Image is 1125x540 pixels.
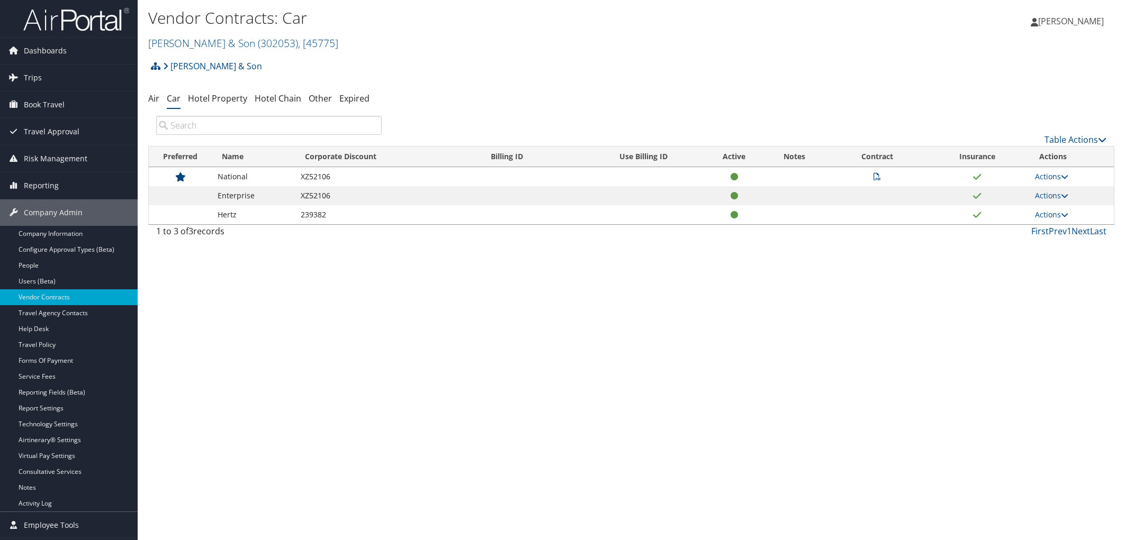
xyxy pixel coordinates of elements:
span: 3 [188,225,193,237]
td: National [212,167,296,186]
th: Contract: activate to sort column ascending [830,147,924,167]
a: [PERSON_NAME] & Son [163,56,262,77]
a: Other [309,93,332,104]
div: 1 to 3 of records [156,225,382,243]
input: Search [156,116,382,135]
a: [PERSON_NAME] & Son [148,36,338,50]
th: Use Billing ID: activate to sort column ascending [578,147,709,167]
span: ( 302053 ) [258,36,298,50]
th: Notes: activate to sort column ascending [759,147,830,167]
th: Active: activate to sort column ascending [709,147,759,167]
span: Company Admin [24,199,83,226]
span: , [ 45775 ] [298,36,338,50]
span: Employee Tools [24,512,79,538]
th: Preferred: activate to sort column ascending [149,147,212,167]
td: XZ52106 [295,167,481,186]
a: Last [1090,225,1106,237]
a: Hotel Property [188,93,247,104]
a: First [1031,225,1049,237]
th: Actions [1030,147,1114,167]
th: Corporate Discount: activate to sort column ascending [295,147,481,167]
a: Table Actions [1045,134,1106,145]
span: Book Travel [24,91,65,118]
a: 1 [1067,225,1072,237]
a: Actions [1035,171,1068,181]
a: Actions [1035,190,1068,200]
span: Trips [24,65,42,91]
th: Insurance: activate to sort column ascending [924,147,1030,167]
span: Travel Approval [24,118,79,145]
h1: Vendor Contracts: Car [148,7,793,29]
a: Hotel Chain [255,93,301,104]
a: Car [167,93,181,104]
a: Prev [1049,225,1067,237]
a: [PERSON_NAME] [1031,5,1114,37]
span: Risk Management [24,145,87,172]
th: Name: activate to sort column ascending [212,147,296,167]
span: Reporting [24,172,59,199]
td: XZ52106 [295,186,481,205]
a: Expired [339,93,370,104]
span: [PERSON_NAME] [1038,15,1104,27]
td: 239382 [295,205,481,224]
a: Air [148,93,159,104]
th: Billing ID: activate to sort column ascending [481,147,578,167]
a: Actions [1035,209,1068,219]
span: Dashboards [24,38,67,64]
td: Enterprise [212,186,296,205]
a: Next [1072,225,1090,237]
img: airportal-logo.png [23,7,129,32]
td: Hertz [212,205,296,224]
